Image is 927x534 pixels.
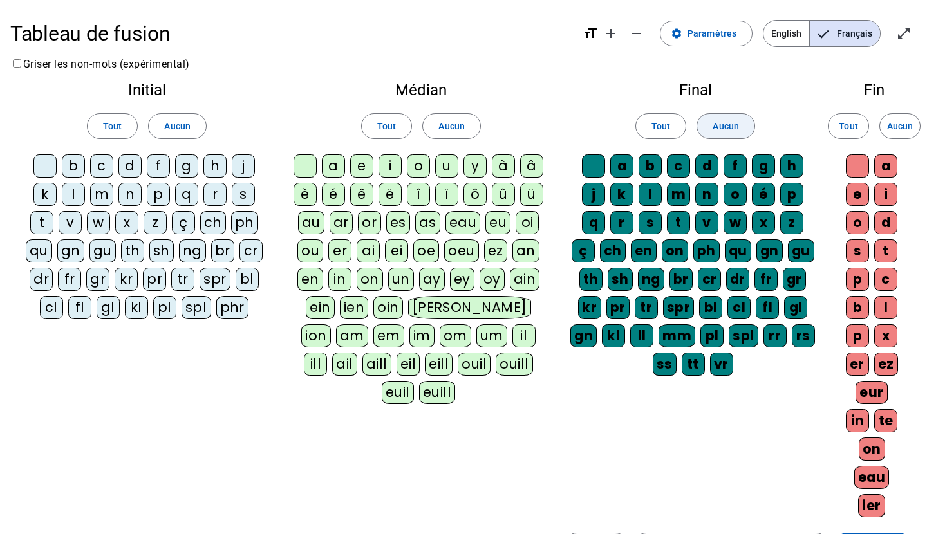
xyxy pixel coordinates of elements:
[639,183,662,206] div: l
[30,211,53,234] div: t
[30,268,53,291] div: dr
[62,183,85,206] div: l
[713,118,738,134] span: Aucun
[419,268,445,291] div: ay
[874,409,897,432] div: te
[630,324,653,347] div: ll
[373,296,403,319] div: oin
[450,268,474,291] div: ey
[322,183,345,206] div: é
[407,183,430,206] div: î
[444,239,479,262] div: oeu
[510,268,540,291] div: ain
[727,296,751,319] div: cl
[610,211,633,234] div: r
[724,211,747,234] div: w
[859,437,885,461] div: on
[464,183,487,206] div: ô
[662,239,688,262] div: on
[203,183,227,206] div: r
[688,26,736,41] span: Paramètres
[520,183,543,206] div: ü
[373,324,404,347] div: em
[182,296,211,319] div: spl
[147,154,170,178] div: f
[26,239,52,262] div: qu
[115,268,138,291] div: kr
[856,381,888,404] div: eur
[874,211,897,234] div: d
[68,296,91,319] div: fl
[385,239,408,262] div: ei
[147,183,170,206] div: p
[635,113,686,139] button: Tout
[752,154,775,178] div: g
[667,183,690,206] div: m
[846,324,869,347] div: p
[828,113,869,139] button: Tout
[496,353,532,376] div: ouill
[752,183,775,206] div: é
[409,324,435,347] div: im
[415,211,440,234] div: as
[294,183,317,206] div: è
[512,324,536,347] div: il
[379,154,402,178] div: i
[90,183,113,206] div: m
[297,268,323,291] div: en
[858,494,885,517] div: ier
[425,353,453,376] div: eill
[480,268,505,291] div: oy
[572,239,595,262] div: ç
[464,154,487,178] div: y
[874,154,897,178] div: a
[386,211,410,234] div: es
[143,268,166,291] div: pr
[358,211,381,234] div: or
[200,268,230,291] div: spr
[512,239,539,262] div: an
[175,183,198,206] div: q
[780,154,803,178] div: h
[57,239,84,262] div: gn
[663,296,695,319] div: spr
[33,183,57,206] div: k
[332,353,357,376] div: ail
[631,239,657,262] div: en
[236,268,259,291] div: bl
[408,296,531,319] div: [PERSON_NAME]
[103,118,122,134] span: Tout
[232,183,255,206] div: s
[667,211,690,234] div: t
[660,21,753,46] button: Paramètres
[97,296,120,319] div: gl
[115,211,138,234] div: x
[357,268,383,291] div: on
[458,353,491,376] div: ouil
[846,296,869,319] div: b
[874,353,898,376] div: ez
[89,239,116,262] div: gu
[846,211,869,234] div: o
[724,183,747,206] div: o
[144,211,167,234] div: z
[232,154,255,178] div: j
[328,268,351,291] div: in
[603,26,619,41] mat-icon: add
[598,21,624,46] button: Augmenter la taille de la police
[697,113,754,139] button: Aucun
[579,268,603,291] div: th
[846,183,869,206] div: e
[118,154,142,178] div: d
[330,211,353,234] div: ar
[435,183,458,206] div: ï
[653,353,677,376] div: ss
[148,113,206,139] button: Aucun
[725,239,751,262] div: qu
[608,268,633,291] div: sh
[239,239,263,262] div: cr
[784,296,807,319] div: gl
[887,118,913,134] span: Aucun
[693,239,720,262] div: ph
[724,154,747,178] div: f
